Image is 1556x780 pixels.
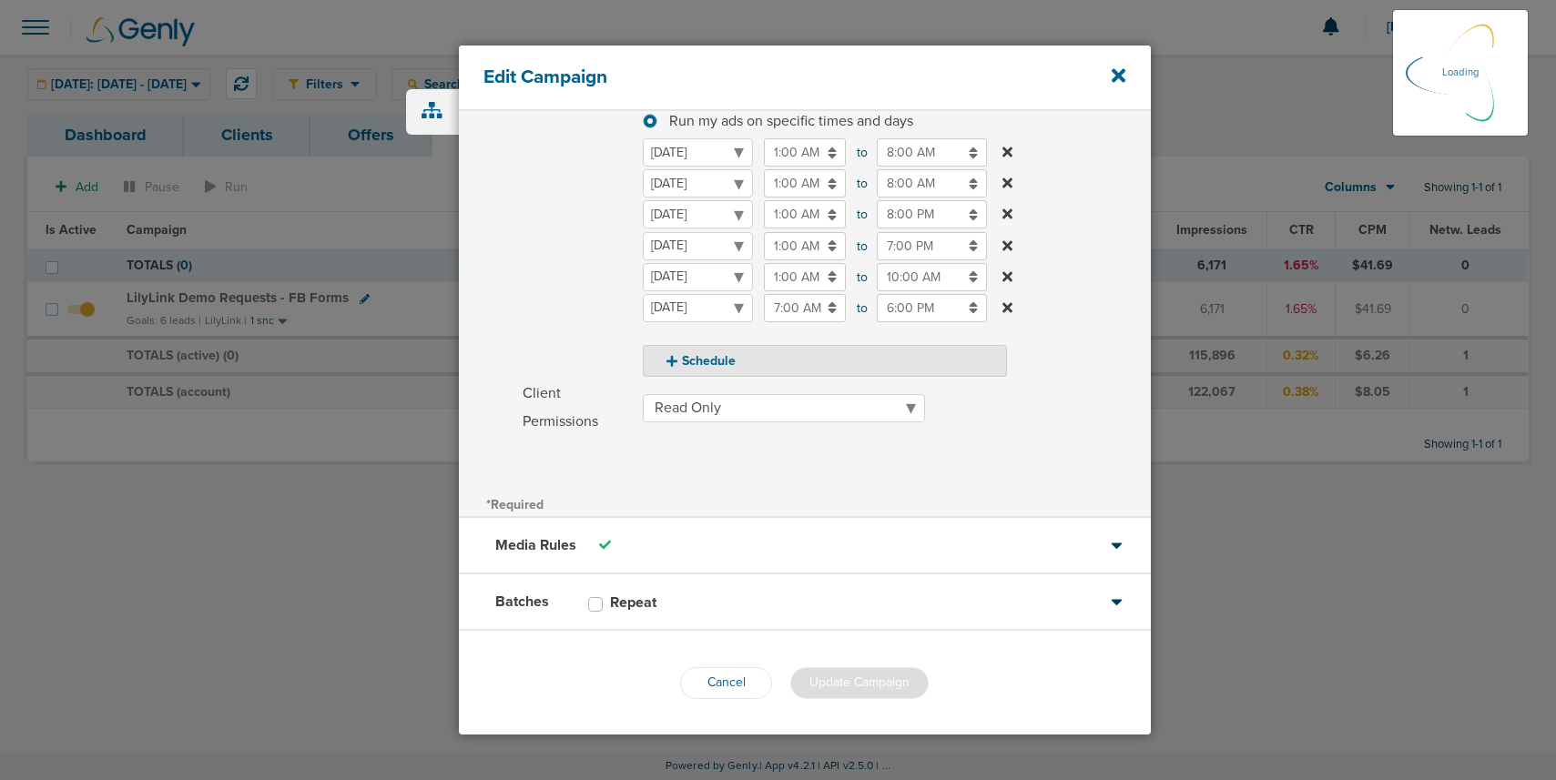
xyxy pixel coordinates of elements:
[764,232,846,260] input: to
[877,169,987,198] input: to
[669,112,913,130] span: Run my ads on specific times and days
[643,169,753,198] select: to
[857,169,866,198] span: to
[495,536,576,554] h3: Media Rules
[998,263,1017,291] button: to
[877,263,987,291] input: to
[680,667,772,699] button: Cancel
[998,138,1017,167] button: to
[857,138,866,167] span: to
[857,263,866,291] span: to
[643,232,753,260] select: to
[764,200,846,228] input: to
[877,294,987,322] input: to
[764,138,846,167] input: to
[643,138,753,167] select: to
[1442,62,1479,84] p: Loading
[857,232,866,260] span: to
[877,138,987,167] input: to
[877,232,987,260] input: to
[857,294,866,322] span: to
[764,263,846,291] input: to
[523,380,632,436] span: Client Permissions
[764,169,846,198] input: to
[998,169,1017,198] button: to
[643,263,753,291] select: to
[857,200,866,228] span: to
[610,593,656,612] h3: Repeat
[877,200,987,228] input: to
[764,294,846,322] input: to
[523,58,632,377] span: Schedule
[998,232,1017,260] button: to
[643,200,753,228] select: to
[643,294,753,322] select: to
[998,200,1017,228] button: to
[643,345,1007,377] button: Schedule Run my ads all days and all hours Run my ads on specific times and days to to to to to to
[998,294,1017,322] button: to
[495,593,549,611] h3: Batches
[483,66,1062,88] h4: Edit Campaign
[486,497,544,512] span: *Required
[643,394,925,422] select: Client Permissions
